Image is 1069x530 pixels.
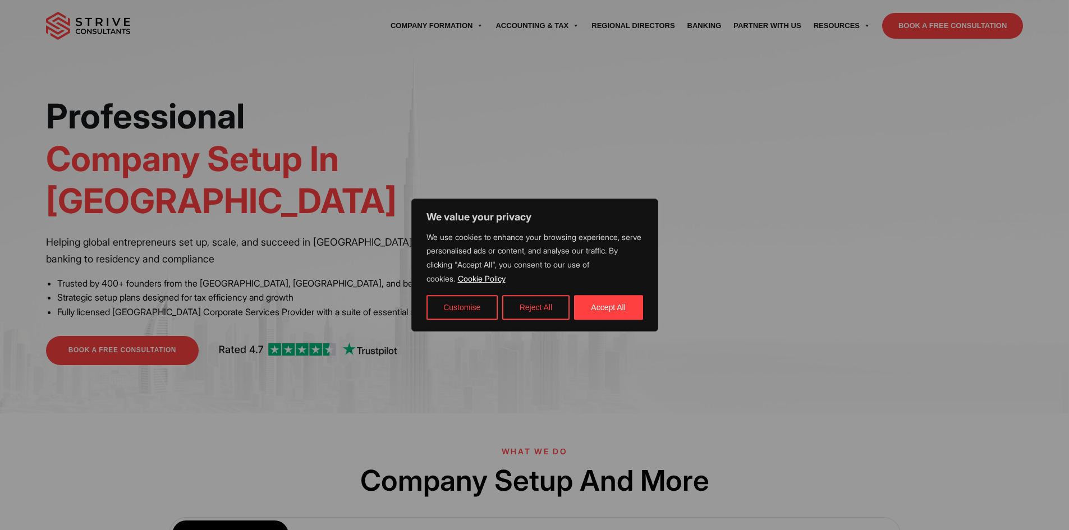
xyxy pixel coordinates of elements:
a: Cookie Policy [457,273,506,284]
button: Reject All [502,295,570,320]
button: Accept All [574,295,643,320]
div: We value your privacy [411,199,658,332]
button: Customise [426,295,498,320]
p: We value your privacy [426,210,643,224]
p: We use cookies to enhance your browsing experience, serve personalised ads or content, and analys... [426,231,643,287]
